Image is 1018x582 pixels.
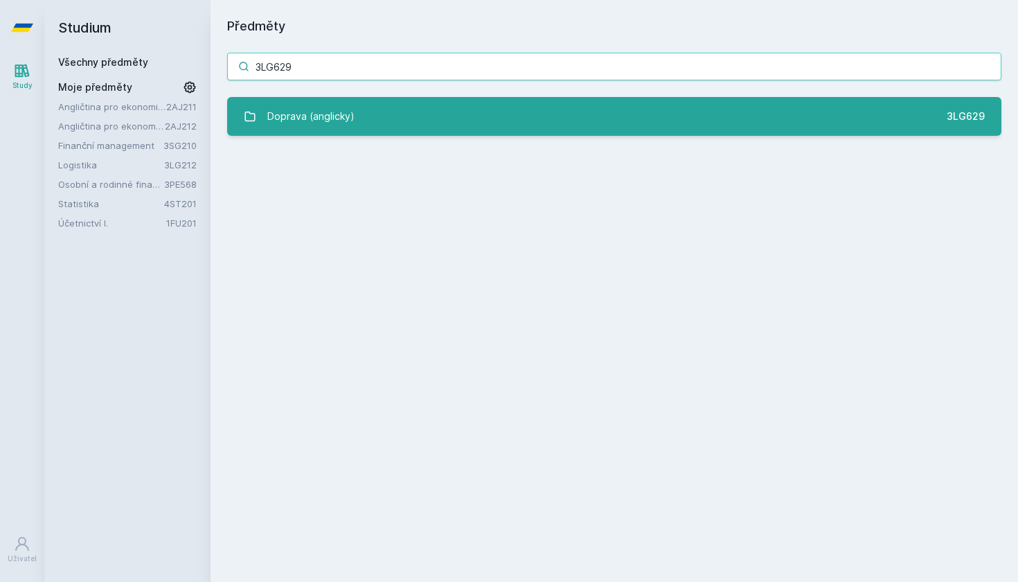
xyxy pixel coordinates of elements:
[58,177,164,191] a: Osobní a rodinné finance
[227,17,1001,36] h1: Předměty
[166,218,197,229] a: 1FU201
[58,139,163,152] a: Finanční management
[58,119,165,133] a: Angličtina pro ekonomická studia 2 (B2/C1)
[3,529,42,571] a: Uživatel
[58,80,132,94] span: Moje předměty
[164,159,197,170] a: 3LG212
[58,158,164,172] a: Logistika
[163,140,197,151] a: 3SG210
[166,101,197,112] a: 2AJ211
[267,103,355,130] div: Doprava (anglicky)
[227,53,1001,80] input: Název nebo ident předmětu…
[3,55,42,98] a: Study
[8,554,37,564] div: Uživatel
[58,56,148,68] a: Všechny předměty
[12,80,33,91] div: Study
[58,197,164,211] a: Statistika
[947,109,985,123] div: 3LG629
[227,97,1001,136] a: Doprava (anglicky) 3LG629
[164,198,197,209] a: 4ST201
[58,100,166,114] a: Angličtina pro ekonomická studia 1 (B2/C1)
[58,216,166,230] a: Účetnictví I.
[165,121,197,132] a: 2AJ212
[164,179,197,190] a: 3PE568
